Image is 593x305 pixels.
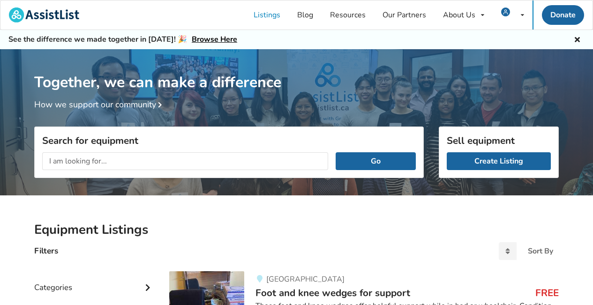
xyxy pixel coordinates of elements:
[245,0,289,30] a: Listings
[9,7,79,22] img: assistlist-logo
[501,7,510,16] img: user icon
[34,49,559,92] h1: Together, we can make a difference
[443,11,475,19] div: About Us
[192,34,237,45] a: Browse Here
[42,152,328,170] input: I am looking for...
[42,134,416,147] h3: Search for equipment
[255,286,410,299] span: Foot and knee wedges for support
[447,152,551,170] a: Create Listing
[34,222,559,238] h2: Equipment Listings
[34,99,165,110] a: How we support our community
[535,287,559,299] h3: FREE
[8,35,237,45] h5: See the difference we made together in [DATE]! 🎉
[266,274,345,284] span: [GEOGRAPHIC_DATA]
[289,0,322,30] a: Blog
[542,5,584,25] a: Donate
[34,264,154,297] div: Categories
[322,0,374,30] a: Resources
[374,0,435,30] a: Our Partners
[447,134,551,147] h3: Sell equipment
[528,247,553,255] div: Sort By
[34,245,58,256] h4: Filters
[336,152,416,170] button: Go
